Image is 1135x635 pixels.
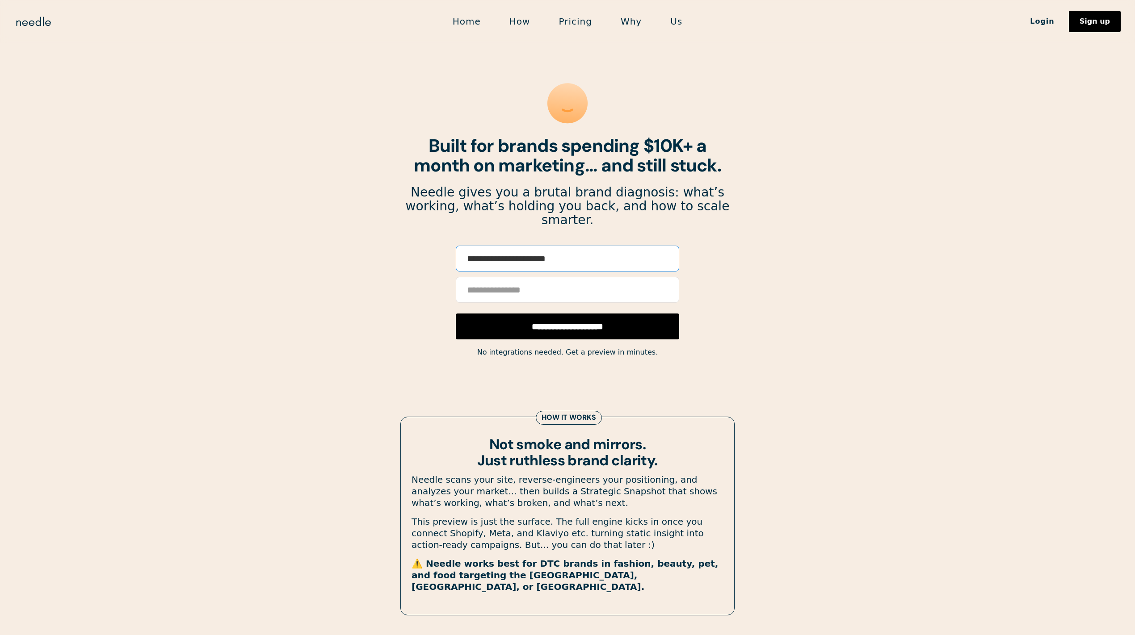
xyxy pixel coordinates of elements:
[495,12,545,31] a: How
[412,474,723,509] p: Needle scans your site, reverse-engineers your positioning, and analyzes your market... then buil...
[438,12,495,31] a: Home
[477,435,657,469] strong: Not smoke and mirrors. Just ruthless brand clarity.
[1080,18,1110,25] div: Sign up
[412,516,723,551] p: This preview is just the surface. The full engine kicks in once you connect Shopify, Meta, and Kl...
[405,186,730,227] p: Needle gives you a brutal brand diagnosis: what’s working, what’s holding you back, and how to sc...
[414,134,721,177] strong: Built for brands spending $10K+ a month on marketing... and still stuck.
[656,12,697,31] a: Us
[1016,14,1069,29] a: Login
[1069,11,1121,32] a: Sign up
[542,413,596,422] div: How it works
[606,12,656,31] a: Why
[405,346,730,359] div: No integrations needed. Get a preview in minutes.
[412,558,718,592] strong: ⚠️ Needle works best for DTC brands in fashion, beauty, pet, and food targeting the [GEOGRAPHIC_D...
[544,12,606,31] a: Pricing
[456,246,679,339] form: Email Form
